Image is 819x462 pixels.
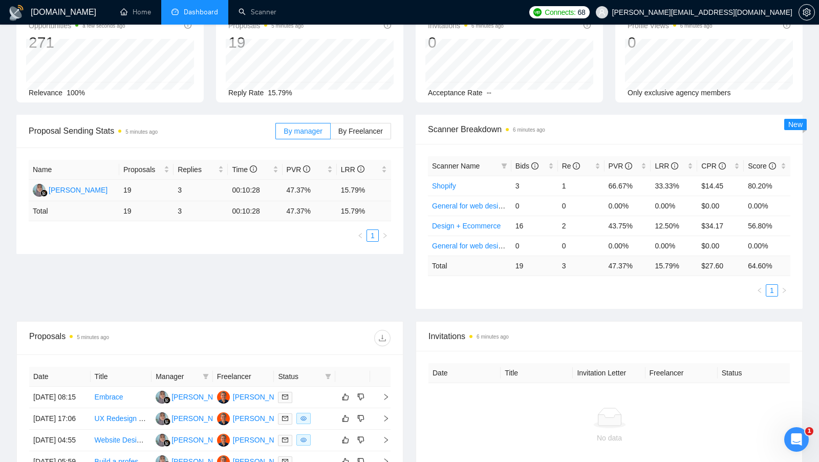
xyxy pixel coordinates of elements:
a: General for web design - Expert [432,202,533,210]
a: searchScanner [239,8,276,16]
td: 0 [558,236,605,256]
span: user [598,9,606,16]
img: gigradar-bm.png [163,418,170,425]
span: Bids [515,162,538,170]
td: $34.17 [697,216,744,236]
span: left [357,233,363,239]
span: download [375,334,390,342]
td: Website Designer Needed for Mission-Driven Retail Bookstore [91,430,152,451]
span: info-circle [250,165,257,173]
li: 1 [766,284,778,297]
td: 15.79 % [337,201,391,221]
img: upwork-logo.png [533,8,542,16]
img: logo [8,5,25,21]
td: [DATE] 17:06 [29,408,91,430]
a: 1 [766,285,778,296]
td: [DATE] 08:15 [29,387,91,408]
a: RA[PERSON_NAME] [33,185,107,194]
th: Date [428,363,501,383]
td: 16 [511,216,558,236]
li: Next Page [778,284,790,297]
td: $0.00 [697,196,744,216]
td: 15.79 % [651,256,697,276]
span: Relevance [29,89,62,97]
td: 0 [511,196,558,216]
td: 47.37 % [283,201,337,221]
span: filter [201,369,211,384]
img: RA [156,434,168,447]
th: Status [718,363,790,383]
span: -- [487,89,491,97]
a: RA[PERSON_NAME] [156,392,230,401]
td: $14.45 [697,176,744,196]
span: right [781,287,787,293]
span: PVR [287,165,311,174]
span: like [342,393,349,401]
span: CPR [701,162,725,170]
img: JP [217,412,230,425]
a: homeHome [120,8,151,16]
span: filter [323,369,333,384]
span: Proposal Sending Stats [29,124,275,137]
span: left [757,287,763,293]
td: 80.20% [744,176,790,196]
td: 0.00% [744,236,790,256]
th: Date [29,367,91,387]
span: Proposals [123,164,162,175]
td: 3 [174,201,228,221]
span: Manager [156,371,199,382]
span: Only exclusive agency members [628,89,731,97]
img: RA [156,391,168,404]
span: Opportunities [29,19,125,32]
span: 15.79% [268,89,292,97]
div: 19 [228,33,304,52]
a: UX Redesign for Shopify Site with New Categories [95,414,255,423]
time: 5 minutes ago [77,334,109,340]
img: gigradar-bm.png [40,190,48,197]
th: Freelancer [645,363,718,383]
span: info-circle [384,22,391,29]
span: New [788,120,803,129]
span: info-circle [769,162,776,170]
div: [PERSON_NAME] [233,434,292,446]
a: JP[PERSON_NAME] [217,414,292,422]
td: Embrace [91,387,152,408]
span: Acceptance Rate [428,89,483,97]
a: RA[PERSON_NAME] [156,414,230,422]
img: gigradar-bm.png [163,396,170,404]
span: Re [562,162,580,170]
td: 19 [119,201,174,221]
div: [PERSON_NAME] [233,391,292,403]
div: 0 [628,33,713,52]
img: JP [217,391,230,404]
td: 47.37 % [605,256,651,276]
img: gigradar-bm.png [163,439,170,447]
td: [DATE] 04:55 [29,430,91,451]
td: 0 [558,196,605,216]
span: filter [501,163,507,169]
button: setting [799,4,815,20]
td: 33.33% [651,176,697,196]
span: 68 [578,7,586,18]
td: UX Redesign for Shopify Site with New Categories [91,408,152,430]
span: info-circle [573,162,580,170]
button: like [339,412,352,425]
td: 19 [119,180,174,201]
span: info-circle [531,162,538,170]
span: Time [232,165,256,174]
th: Proposals [119,160,174,180]
div: 0 [428,33,504,52]
span: mail [282,394,288,400]
time: 6 minutes ago [513,127,545,133]
td: 47.37% [283,180,337,201]
time: 6 minutes ago [471,23,504,29]
td: 3 [174,180,228,201]
span: dislike [357,414,364,423]
a: 1 [367,230,378,241]
span: info-circle [671,162,678,170]
td: 3 [511,176,558,196]
td: 0.00% [651,196,697,216]
div: Proposals [29,330,210,346]
span: LRR [655,162,678,170]
td: $ 27.60 [697,256,744,276]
